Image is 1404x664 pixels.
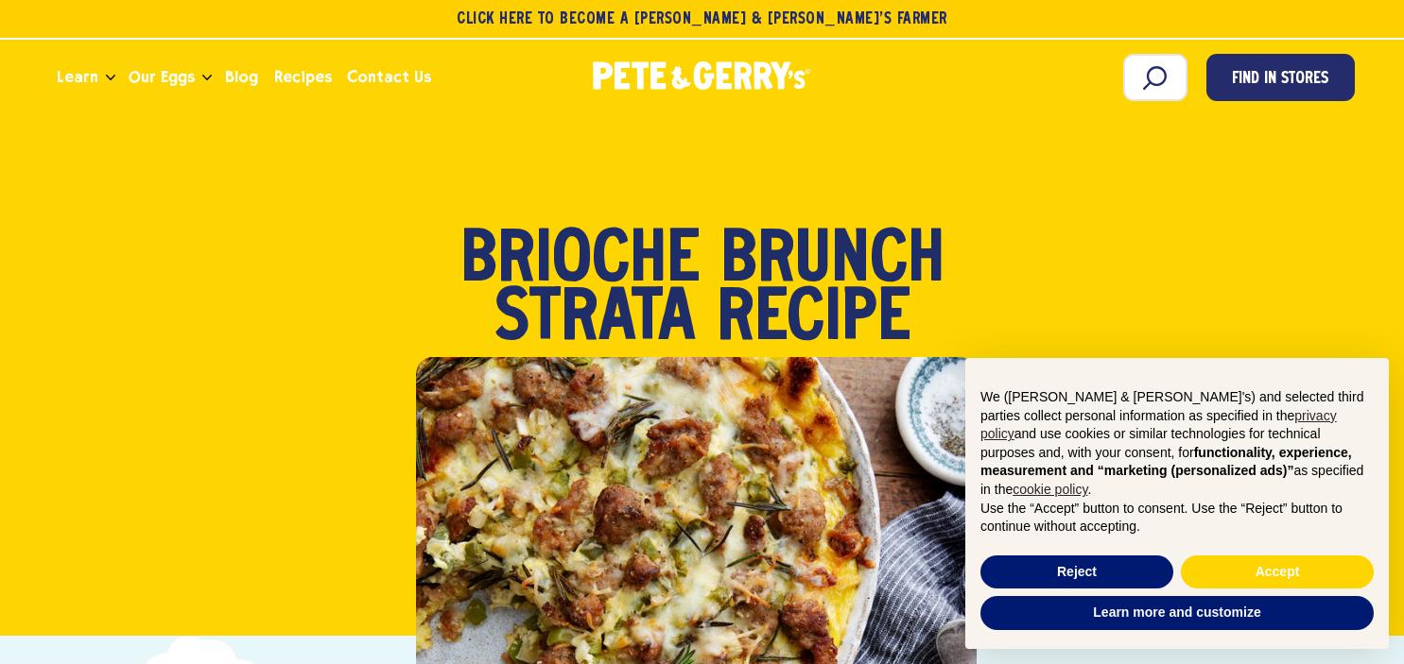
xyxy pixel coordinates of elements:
[202,75,212,81] button: Open the dropdown menu for Our Eggs
[267,52,339,103] a: Recipes
[1232,67,1328,93] span: Find in Stores
[49,52,106,103] a: Learn
[1206,54,1355,101] a: Find in Stores
[274,65,332,89] span: Recipes
[121,52,202,103] a: Our Eggs
[980,596,1374,630] button: Learn more and customize
[980,388,1374,500] p: We ([PERSON_NAME] & [PERSON_NAME]'s) and selected third parties collect personal information as s...
[720,232,945,291] span: Brunch
[347,65,431,89] span: Contact Us
[460,232,700,291] span: Brioche
[129,65,195,89] span: Our Eggs
[980,555,1173,589] button: Reject
[494,291,696,349] span: Strata
[217,52,266,103] a: Blog
[980,500,1374,536] p: Use the “Accept” button to consent. Use the “Reject” button to continue without accepting.
[106,75,115,81] button: Open the dropdown menu for Learn
[339,52,439,103] a: Contact Us
[717,291,910,349] span: Recipe
[57,65,98,89] span: Learn
[1123,54,1187,101] input: Search
[1181,555,1374,589] button: Accept
[225,65,258,89] span: Blog
[1013,482,1087,497] a: cookie policy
